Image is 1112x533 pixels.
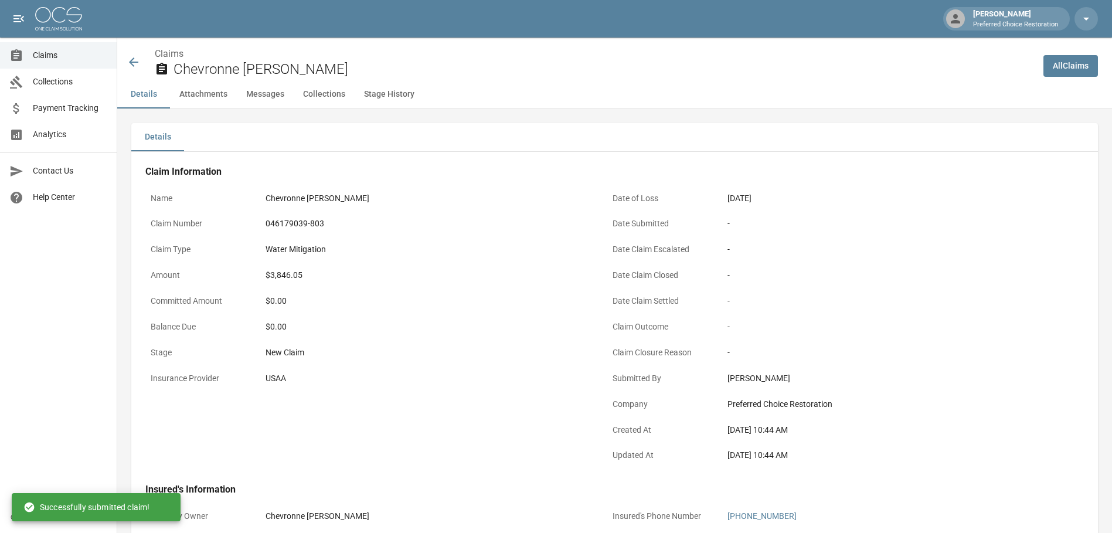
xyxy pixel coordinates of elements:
button: Stage History [355,80,424,108]
div: [DATE] 10:44 AM [727,449,1050,461]
span: Claims [33,49,107,62]
div: - [727,243,1050,256]
div: [DATE] [727,192,751,205]
span: Analytics [33,128,107,141]
a: Claims [155,48,183,59]
p: Updated At [607,444,713,467]
div: $0.00 [266,295,588,307]
div: Chevronne [PERSON_NAME] [266,510,369,522]
div: - [727,295,1050,307]
div: $3,846.05 [266,269,302,281]
div: - [727,347,1050,359]
button: Attachments [170,80,237,108]
span: Payment Tracking [33,102,107,114]
div: details tabs [131,123,1098,151]
p: Insurance Provider [145,367,251,390]
p: Date Claim Closed [607,264,713,287]
p: Stage [145,341,251,364]
p: Claim Closure Reason [607,341,713,364]
p: Preferred Choice Restoration [973,20,1058,30]
div: anchor tabs [117,80,1112,108]
p: Claim Outcome [607,315,713,338]
button: Details [117,80,170,108]
div: New Claim [266,347,588,359]
p: Name [145,187,251,210]
span: Collections [33,76,107,88]
div: USAA [266,372,286,385]
button: Messages [237,80,294,108]
h4: Insured's Information [145,484,1055,495]
div: Chevronne [PERSON_NAME] [266,192,369,205]
p: Property Owner [145,505,251,528]
p: Company [607,393,713,416]
div: - [727,269,1050,281]
p: Submitted By [607,367,713,390]
p: Claim Number [145,212,251,235]
div: $0.00 [266,321,588,333]
div: Preferred Choice Restoration [727,398,1050,410]
a: AllClaims [1043,55,1098,77]
div: - [727,321,1050,333]
p: Claim Type [145,238,251,261]
div: [PERSON_NAME] [727,372,1050,385]
button: Collections [294,80,355,108]
a: [PHONE_NUMBER] [727,511,797,521]
p: Insured's Phone Number [607,505,713,528]
div: Water Mitigation [266,243,326,256]
p: Committed Amount [145,290,251,313]
p: Date of Loss [607,187,713,210]
p: Date Submitted [607,212,713,235]
div: © 2025 One Claim Solution [11,511,106,523]
p: Amount [145,264,251,287]
div: [PERSON_NAME] [968,8,1063,29]
h4: Claim Information [145,166,1055,178]
button: Details [131,123,184,151]
p: Date Claim Escalated [607,238,713,261]
span: Contact Us [33,165,107,177]
img: ocs-logo-white-transparent.png [35,7,82,30]
div: [DATE] 10:44 AM [727,424,1050,436]
p: Created At [607,419,713,442]
button: open drawer [7,7,30,30]
div: - [727,218,1050,230]
p: Balance Due [145,315,251,338]
div: Successfully submitted claim! [23,497,149,518]
span: Help Center [33,191,107,203]
h2: Chevronne [PERSON_NAME] [174,61,1034,78]
nav: breadcrumb [155,47,1034,61]
p: Date Claim Settled [607,290,713,313]
div: 046179039-803 [266,218,324,230]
